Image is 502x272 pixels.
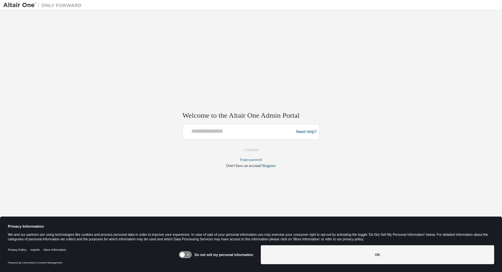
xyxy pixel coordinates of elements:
[263,164,276,168] a: Register
[226,164,263,168] span: Don't have an account?
[182,111,320,120] h2: Welcome to the Altair One Admin Portal
[3,2,85,8] img: Altair One
[240,158,262,162] a: Forgot password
